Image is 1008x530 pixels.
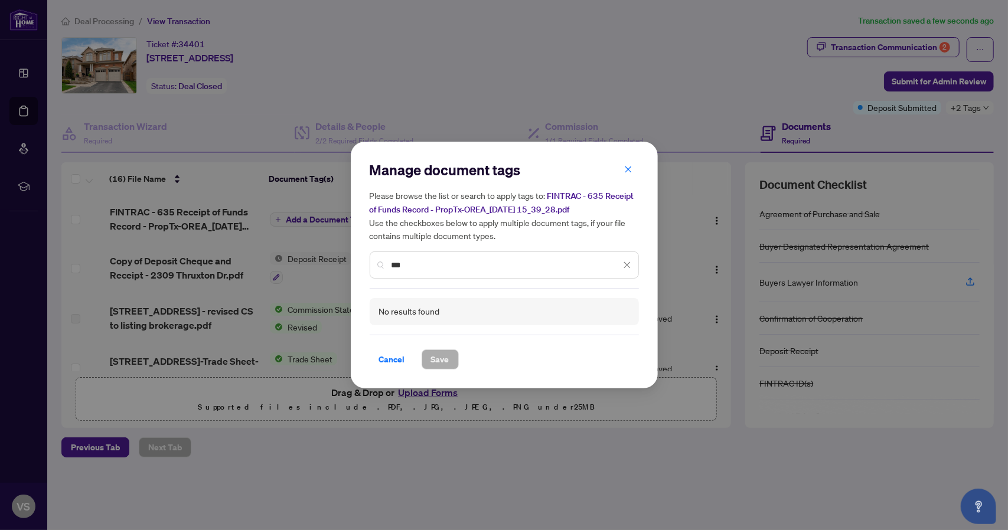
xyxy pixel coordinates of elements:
button: Cancel [370,349,415,369]
span: close [624,165,632,174]
div: No results found [379,305,440,318]
span: close [623,261,631,269]
h5: Please browse the list or search to apply tags to: Use the checkboxes below to apply multiple doc... [370,189,639,242]
button: Save [422,349,459,369]
button: Open asap [961,489,996,524]
h2: Manage document tags [370,161,639,179]
span: Cancel [379,350,405,369]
